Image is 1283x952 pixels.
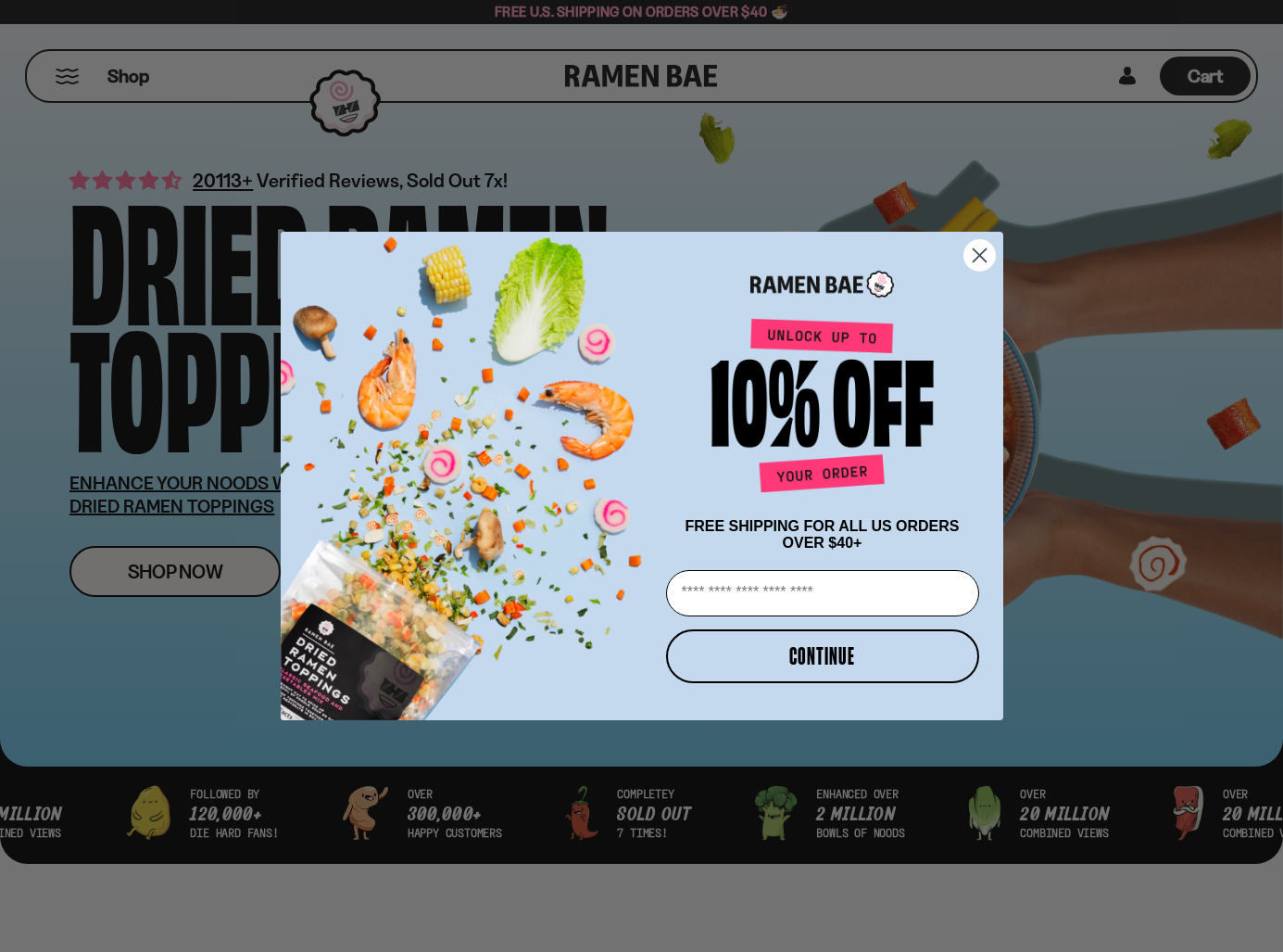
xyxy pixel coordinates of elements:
[707,318,938,500] img: Unlock up to 10% off
[281,216,659,720] img: ce7035ce-2e49-461c-ae4b-8ade7372f32c.png
[685,518,959,551] span: FREE SHIPPING FOR ALL US ORDERS OVER $40+
[750,269,894,299] img: Ramen Bae Logo
[963,239,996,272] button: Close dialog
[666,629,979,683] button: CONTINUE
